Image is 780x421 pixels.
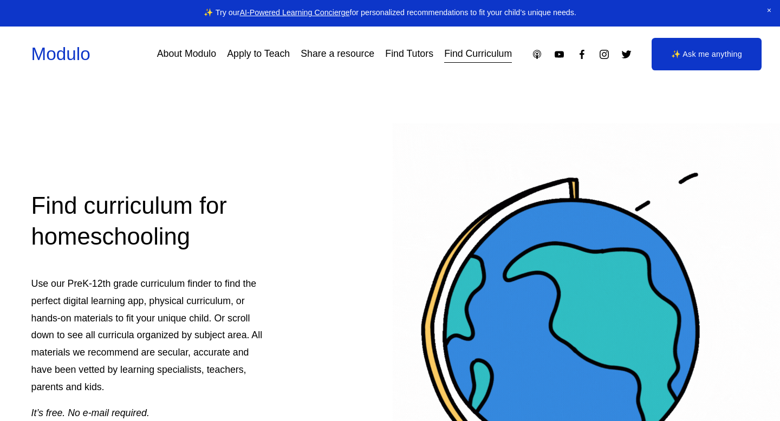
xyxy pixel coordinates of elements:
h2: Find curriculum for homeschooling [31,190,266,252]
a: Find Tutors [385,44,433,63]
a: ✨ Ask me anything [652,38,762,70]
a: Modulo [31,44,90,64]
a: Facebook [576,49,588,60]
a: Share a resource [301,44,374,63]
a: Apple Podcasts [531,49,543,60]
em: It’s free. No e-mail required. [31,407,149,418]
a: Find Curriculum [444,44,512,63]
a: About Modulo [157,44,216,63]
a: AI-Powered Learning Concierge [239,8,349,17]
a: Twitter [621,49,632,60]
a: Apply to Teach [227,44,290,63]
p: Use our PreK-12th grade curriculum finder to find the perfect digital learning app, physical curr... [31,275,266,396]
a: Instagram [599,49,610,60]
a: YouTube [554,49,565,60]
